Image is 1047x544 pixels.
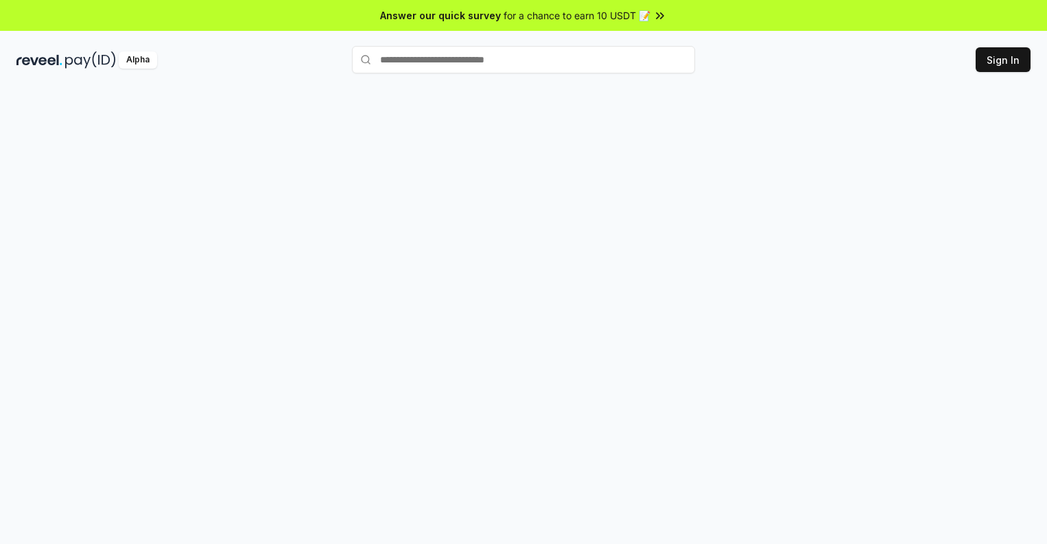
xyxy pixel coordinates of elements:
[16,51,62,69] img: reveel_dark
[65,51,116,69] img: pay_id
[119,51,157,69] div: Alpha
[380,8,501,23] span: Answer our quick survey
[504,8,650,23] span: for a chance to earn 10 USDT 📝
[976,47,1031,72] button: Sign In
